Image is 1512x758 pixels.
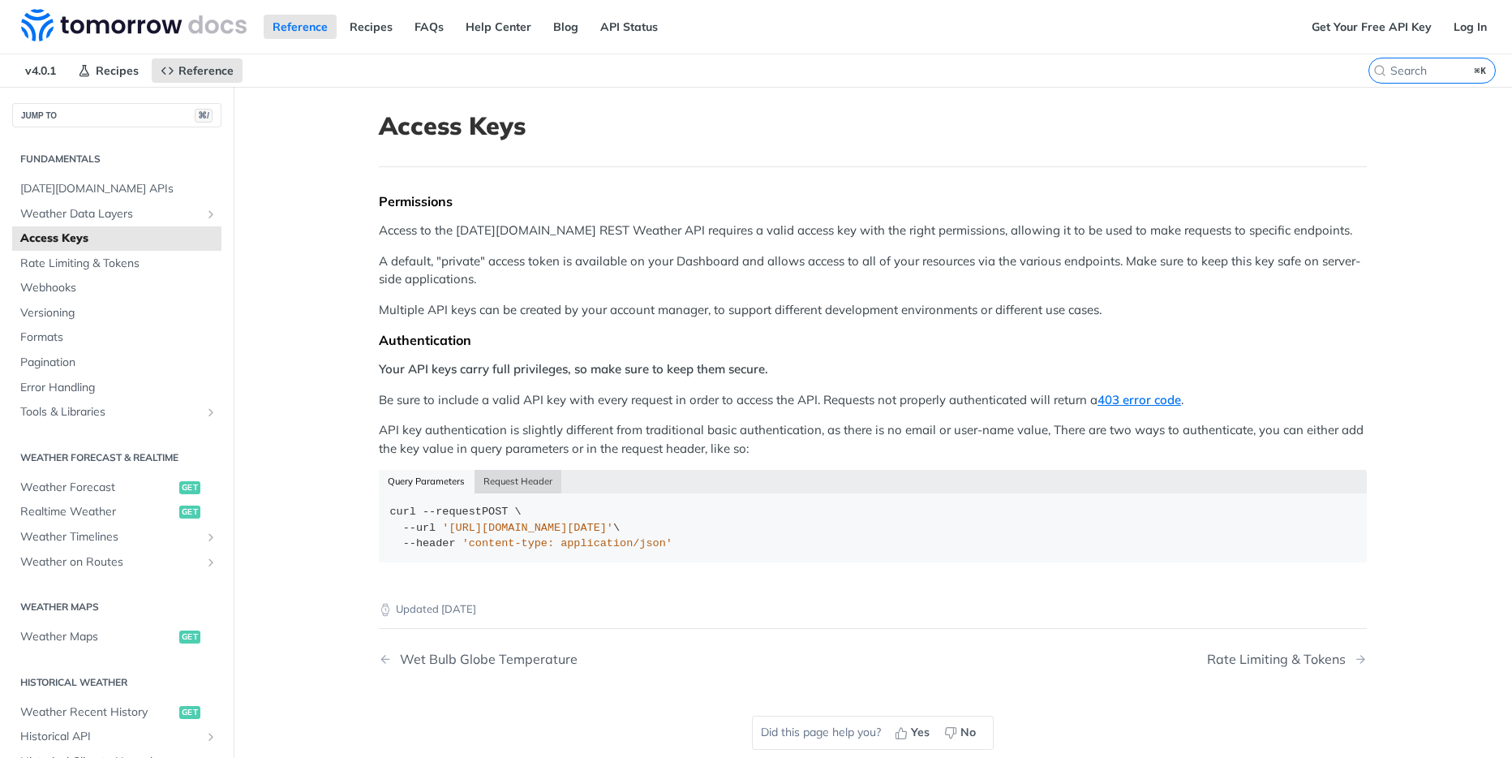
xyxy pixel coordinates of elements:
[379,301,1367,320] p: Multiple API keys can be created by your account manager, to support different development enviro...
[204,208,217,221] button: Show subpages for Weather Data Layers
[20,529,200,545] span: Weather Timelines
[179,506,200,519] span: get
[379,391,1367,410] p: Be sure to include a valid API key with every request in order to access the API. Requests not pr...
[12,177,221,201] a: [DATE][DOMAIN_NAME] APIs
[20,206,200,222] span: Weather Data Layers
[591,15,667,39] a: API Status
[20,629,175,645] span: Weather Maps
[20,729,200,745] span: Historical API
[1303,15,1441,39] a: Get Your Free API Key
[12,600,221,614] h2: Weather Maps
[379,652,802,667] a: Previous Page: Wet Bulb Globe Temperature
[1471,62,1491,79] kbd: ⌘K
[544,15,587,39] a: Blog
[204,730,217,743] button: Show subpages for Historical API
[12,476,221,500] a: Weather Forecastget
[204,406,217,419] button: Show subpages for Tools & Libraries
[1097,392,1181,407] a: 403 error code
[12,500,221,524] a: Realtime Weatherget
[12,400,221,424] a: Tools & LibrariesShow subpages for Tools & Libraries
[12,226,221,251] a: Access Keys
[390,504,1356,552] div: POST \ \
[264,15,337,39] a: Reference
[423,506,482,518] span: --request
[20,704,175,721] span: Weather Recent History
[20,554,200,571] span: Weather on Routes
[96,63,139,78] span: Recipes
[379,111,1367,140] h1: Access Keys
[20,404,200,420] span: Tools & Libraries
[12,625,221,649] a: Weather Mapsget
[20,504,175,520] span: Realtime Weather
[475,470,562,493] button: Request Header
[179,481,200,494] span: get
[379,635,1367,683] nav: Pagination Controls
[462,537,672,549] span: 'content-type: application/json'
[204,531,217,544] button: Show subpages for Weather Timelines
[179,631,200,644] span: get
[20,355,217,371] span: Pagination
[12,152,221,166] h2: Fundamentals
[12,351,221,375] a: Pagination
[457,15,540,39] a: Help Center
[403,522,436,534] span: --url
[752,716,994,750] div: Did this page help you?
[69,58,148,83] a: Recipes
[12,700,221,725] a: Weather Recent Historyget
[21,9,247,41] img: Tomorrow.io Weather API Docs
[12,325,221,350] a: Formats
[960,724,976,741] span: No
[379,601,1367,618] p: Updated [DATE]
[1207,652,1367,667] a: Next Page: Rate Limiting & Tokens
[1373,64,1386,77] svg: Search
[379,361,768,377] strong: Your API keys carry full privileges, so make sure to keep them secure.
[204,556,217,569] button: Show subpages for Weather on Routes
[12,276,221,300] a: Webhooks
[12,450,221,465] h2: Weather Forecast & realtime
[379,421,1367,458] p: API key authentication is slightly different from traditional basic authentication, as there is n...
[12,376,221,400] a: Error Handling
[20,480,175,496] span: Weather Forecast
[12,252,221,276] a: Rate Limiting & Tokens
[20,181,217,197] span: [DATE][DOMAIN_NAME] APIs
[20,305,217,321] span: Versioning
[12,525,221,549] a: Weather TimelinesShow subpages for Weather Timelines
[1207,652,1354,667] div: Rate Limiting & Tokens
[12,301,221,325] a: Versioning
[889,721,939,745] button: Yes
[1445,15,1496,39] a: Log In
[12,675,221,690] h2: Historical Weather
[392,652,578,667] div: Wet Bulb Globe Temperature
[12,103,221,127] button: JUMP TO⌘/
[178,63,234,78] span: Reference
[16,58,65,83] span: v4.0.1
[390,506,416,518] span: curl
[195,109,213,123] span: ⌘/
[20,329,217,346] span: Formats
[379,222,1367,240] p: Access to the [DATE][DOMAIN_NAME] REST Weather API requires a valid access key with the right per...
[20,256,217,272] span: Rate Limiting & Tokens
[379,332,1367,348] div: Authentication
[12,202,221,226] a: Weather Data LayersShow subpages for Weather Data Layers
[939,721,985,745] button: No
[12,550,221,575] a: Weather on RoutesShow subpages for Weather on Routes
[20,230,217,247] span: Access Keys
[379,252,1367,289] p: A default, "private" access token is available on your Dashboard and allows access to all of your...
[20,380,217,396] span: Error Handling
[911,724,930,741] span: Yes
[341,15,402,39] a: Recipes
[406,15,453,39] a: FAQs
[179,706,200,719] span: get
[403,537,456,549] span: --header
[20,280,217,296] span: Webhooks
[379,193,1367,209] div: Permissions
[152,58,243,83] a: Reference
[442,522,613,534] span: '[URL][DOMAIN_NAME][DATE]'
[12,725,221,749] a: Historical APIShow subpages for Historical API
